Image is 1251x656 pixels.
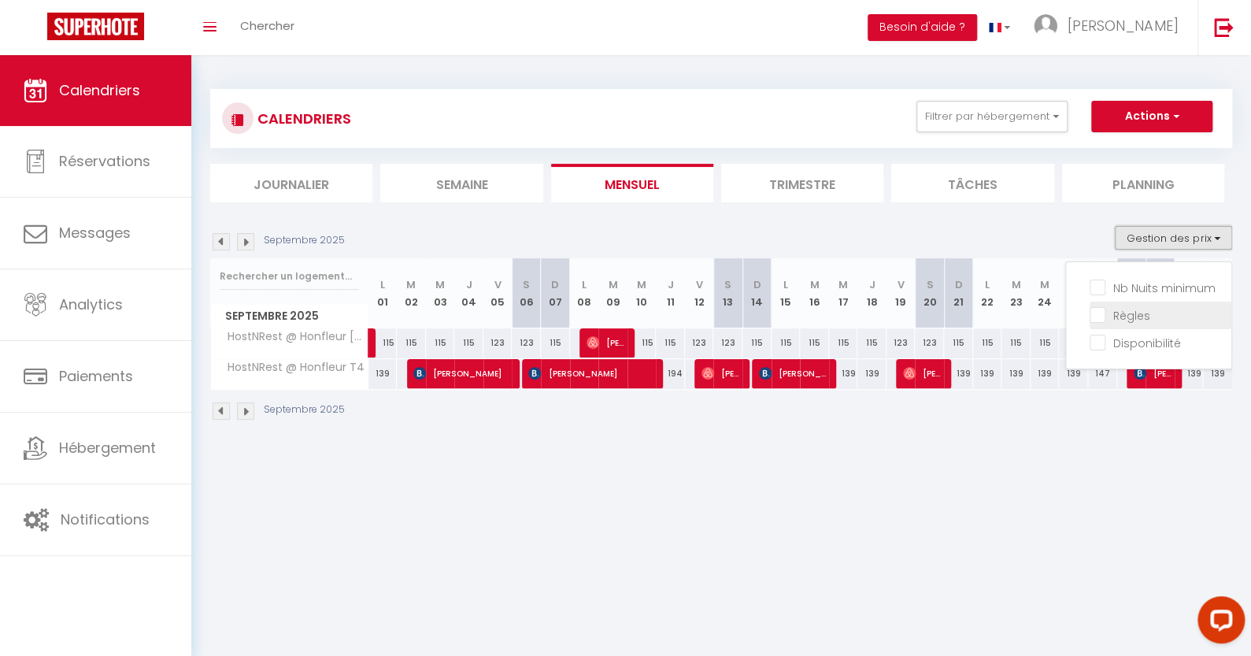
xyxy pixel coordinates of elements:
div: 115 [772,328,801,358]
th: 20 [915,258,944,328]
abbr: M [435,277,445,292]
abbr: S [523,277,530,292]
th: 26 [1088,258,1117,328]
div: 194 [656,359,685,388]
img: logout [1214,17,1234,37]
th: 25 [1059,258,1088,328]
abbr: L [985,277,990,292]
li: Mensuel [551,164,713,202]
th: 23 [1001,258,1031,328]
div: 115 [541,328,570,358]
span: HostNRest @ Honfleur T4 [213,359,368,376]
span: [PERSON_NAME] [1068,16,1178,35]
abbr: D [753,277,761,292]
img: Super Booking [47,13,144,40]
div: 115 [944,328,973,358]
span: [PERSON_NAME] [903,358,942,388]
abbr: M [838,277,848,292]
th: 07 [541,258,570,328]
span: [PERSON_NAME] [1134,358,1172,388]
th: 10 [627,258,657,328]
div: 115 [857,328,886,358]
div: 123 [512,328,541,358]
th: 13 [713,258,742,328]
abbr: M [406,277,416,292]
th: 29 [1175,258,1204,328]
div: 123 [915,328,944,358]
div: 123 [685,328,714,358]
span: Chercher [240,17,294,34]
span: Réservations [59,151,150,171]
abbr: J [869,277,875,292]
div: 139 [1031,359,1060,388]
span: Analytics [59,295,123,314]
span: Hébergement [59,438,156,458]
th: 06 [512,258,541,328]
th: 03 [426,258,455,328]
abbr: V [696,277,703,292]
div: 139 [1175,359,1204,388]
abbr: M [1012,277,1021,292]
div: 123 [713,328,742,358]
div: 115 [1001,328,1031,358]
div: 115 [426,328,455,358]
span: Septembre 2025 [211,305,368,328]
abbr: V [898,277,905,292]
abbr: D [551,277,559,292]
abbr: M [809,277,819,292]
li: Planning [1062,164,1224,202]
span: [PERSON_NAME] [759,358,827,388]
div: 139 [368,359,398,388]
abbr: J [668,277,674,292]
th: 05 [483,258,513,328]
input: Rechercher un logement... [220,262,359,291]
abbr: S [926,277,933,292]
abbr: D [954,277,962,292]
button: Besoin d'aide ? [868,14,977,41]
th: 01 [368,258,398,328]
span: Paiements [59,366,133,386]
iframe: LiveChat chat widget [1185,590,1251,656]
th: 30 [1203,258,1232,328]
abbr: M [608,277,617,292]
div: 115 [742,328,772,358]
div: 123 [886,328,916,358]
div: 115 [397,328,426,358]
th: 24 [1031,258,1060,328]
div: 115 [1031,328,1060,358]
th: 17 [829,258,858,328]
div: 139 [1203,359,1232,388]
li: Semaine [380,164,542,202]
th: 19 [886,258,916,328]
div: 115 [627,328,657,358]
button: Actions [1091,101,1212,132]
th: 11 [656,258,685,328]
button: Filtrer par hébergement [916,101,1068,132]
abbr: L [582,277,587,292]
th: 22 [973,258,1002,328]
h3: CALENDRIERS [254,101,351,136]
div: 115 [368,328,398,358]
th: 27 [1117,258,1146,328]
abbr: L [380,277,385,292]
span: [PERSON_NAME] [701,358,740,388]
li: Trimestre [721,164,883,202]
img: ... [1034,14,1057,38]
th: 09 [598,258,627,328]
div: 147 [1088,359,1117,388]
th: 12 [685,258,714,328]
div: 115 [656,328,685,358]
abbr: V [494,277,502,292]
div: 139 [1001,359,1031,388]
div: 115 [829,328,858,358]
abbr: J [466,277,472,292]
div: 139 [857,359,886,388]
div: 115 [1059,328,1088,358]
th: 14 [742,258,772,328]
div: 115 [973,328,1002,358]
div: 139 [1059,359,1088,388]
th: 21 [944,258,973,328]
th: 16 [800,258,829,328]
span: Calendriers [59,80,140,100]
